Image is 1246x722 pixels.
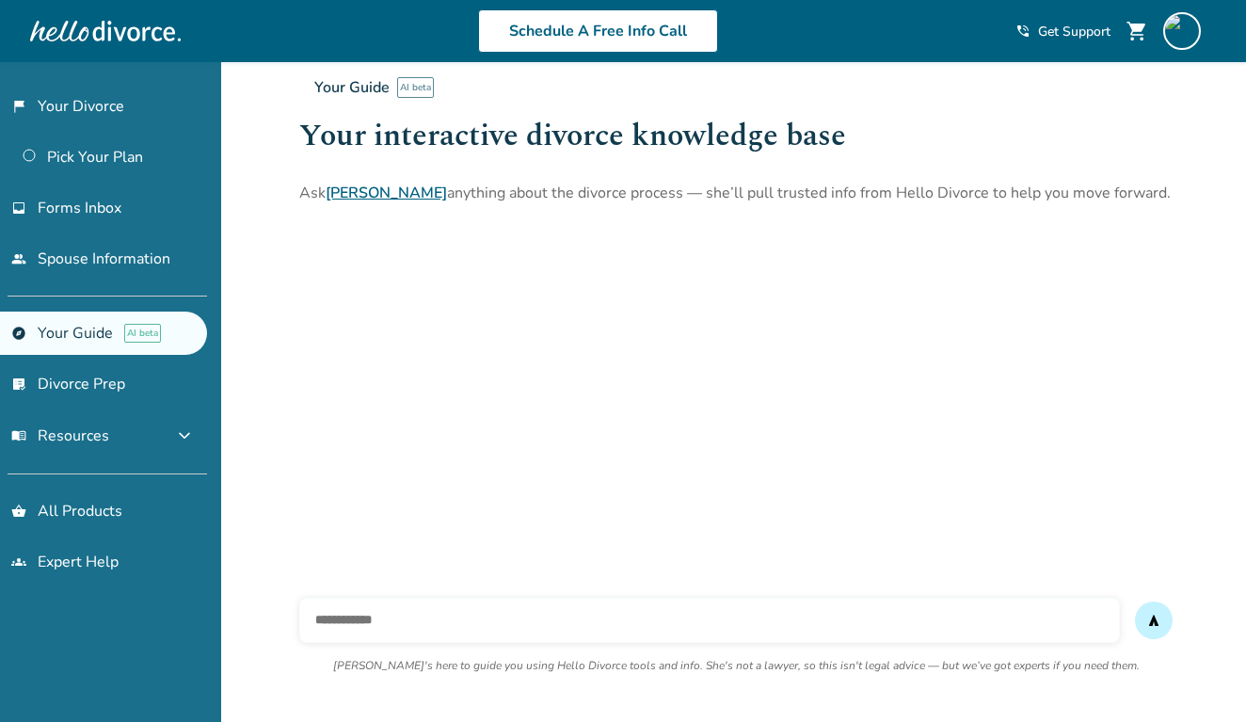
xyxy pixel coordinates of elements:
[478,9,718,53] a: Schedule A Free Info Call
[1126,20,1148,42] span: shopping_cart
[11,504,26,519] span: shopping_basket
[11,377,26,392] span: list_alt_check
[11,251,26,266] span: people
[1163,12,1201,50] img: 4ryansusan@gmail.com
[1015,23,1110,40] a: phone_in_talkGet Support
[173,425,196,447] span: expand_more
[314,77,390,98] span: Your Guide
[1038,23,1110,40] span: Get Support
[11,326,26,341] span: explore
[38,198,121,218] span: Forms Inbox
[1135,602,1173,639] button: send
[11,428,26,443] span: menu_book
[11,554,26,570] span: groups
[1015,24,1030,39] span: phone_in_talk
[1146,613,1161,628] span: send
[397,77,434,98] span: AI beta
[326,183,447,203] a: [PERSON_NAME]
[11,425,109,446] span: Resources
[11,201,26,216] span: inbox
[124,324,161,343] span: AI beta
[333,658,1140,673] p: [PERSON_NAME]'s here to guide you using Hello Divorce tools and info. She's not a lawyer, so this...
[11,99,26,114] span: flag_2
